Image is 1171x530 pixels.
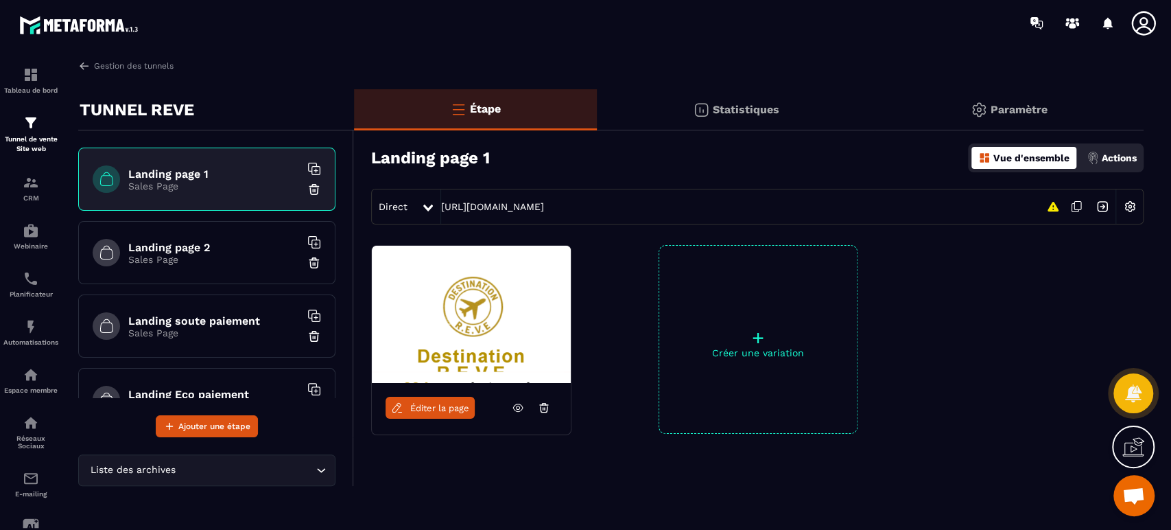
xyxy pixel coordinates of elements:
span: Éditer la page [410,403,469,413]
a: Éditer la page [386,397,475,419]
img: actions.d6e523a2.png [1087,152,1099,164]
a: automationsautomationsWebinaire [3,212,58,260]
img: social-network [23,415,39,431]
img: scheduler [23,270,39,287]
img: automations [23,367,39,383]
img: dashboard-orange.40269519.svg [978,152,991,164]
p: CRM [3,194,58,202]
a: automationsautomationsAutomatisations [3,308,58,356]
span: Liste des archives [87,463,178,478]
img: trash [307,183,321,196]
a: formationformationCRM [3,164,58,212]
p: Espace membre [3,387,58,394]
p: Automatisations [3,338,58,346]
img: stats.20deebd0.svg [693,102,709,118]
h6: Landing page 2 [128,241,300,254]
div: Ouvrir le chat [1113,475,1155,516]
a: emailemailE-mailing [3,460,58,508]
img: bars-o.4a397970.svg [450,101,466,117]
a: [URL][DOMAIN_NAME] [441,201,544,212]
a: automationsautomationsEspace membre [3,356,58,404]
p: Actions [1102,152,1137,163]
img: formation [23,115,39,131]
p: TUNNEL REVE [80,96,194,124]
p: Tableau de bord [3,87,58,94]
span: Ajouter une étape [178,419,250,433]
button: Ajouter une étape [156,415,258,437]
p: Webinaire [3,242,58,250]
input: Search for option [178,463,313,478]
span: Direct [379,201,407,212]
a: social-networksocial-networkRéseaux Sociaux [3,404,58,460]
p: Paramètre [991,103,1048,116]
p: Planificateur [3,290,58,298]
h6: Landing Eco paiement [128,388,300,401]
img: email [23,470,39,487]
a: formationformationTableau de bord [3,56,58,104]
img: trash [307,330,321,343]
img: arrow [78,60,91,72]
img: setting-w.858f3a88.svg [1117,194,1143,220]
div: Search for option [78,454,335,486]
a: Gestion des tunnels [78,60,174,72]
a: formationformationTunnel de vente Site web [3,104,58,164]
p: E-mailing [3,490,58,498]
p: Tunnel de vente Site web [3,135,58,154]
img: formation [23,174,39,191]
p: Sales Page [128,254,300,265]
p: + [659,328,857,347]
h6: Landing soute paiement [128,314,300,327]
img: arrow-next.bcc2205e.svg [1089,194,1115,220]
p: Réseaux Sociaux [3,435,58,450]
h6: Landing page 1 [128,168,300,181]
p: Statistiques [713,103,779,116]
img: automations [23,222,39,239]
img: logo [19,12,143,38]
p: Sales Page [128,181,300,192]
img: setting-gr.5f69749f.svg [971,102,987,118]
img: trash [307,256,321,270]
img: formation [23,67,39,83]
a: schedulerschedulerPlanificateur [3,260,58,308]
p: Étape [470,102,501,115]
img: image [372,246,571,383]
h3: Landing page 1 [371,148,490,168]
img: automations [23,319,39,335]
p: Créer une variation [659,347,857,358]
p: Sales Page [128,327,300,338]
p: Vue d'ensemble [993,152,1069,163]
